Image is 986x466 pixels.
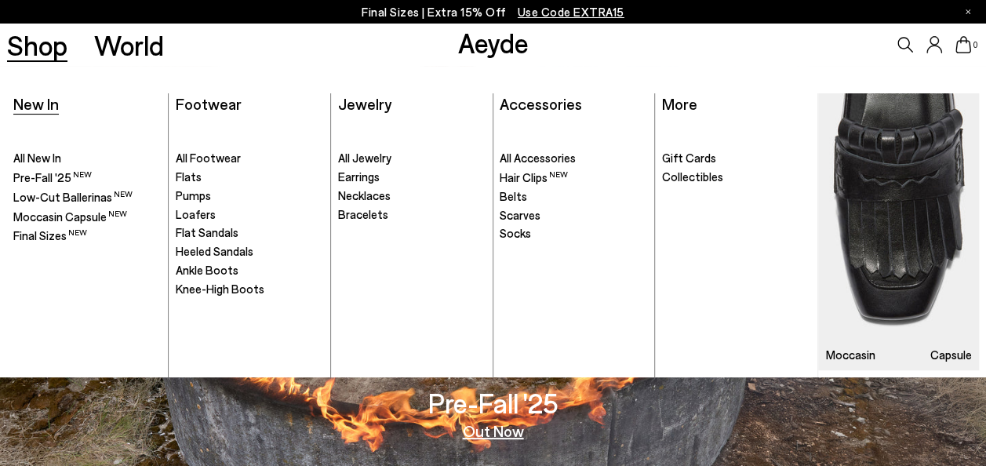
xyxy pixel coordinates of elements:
[338,188,391,202] span: Necklaces
[428,389,558,417] h3: Pre-Fall '25
[971,41,979,49] span: 0
[500,189,647,205] a: Belts
[176,244,253,258] span: Heeled Sandals
[13,190,133,204] span: Low-Cut Ballerinas
[176,263,323,279] a: Ankle Boots
[662,169,810,185] a: Collectibles
[338,207,486,223] a: Bracelets
[338,169,380,184] span: Earrings
[176,151,323,166] a: All Footwear
[662,151,716,165] span: Gift Cards
[13,170,92,184] span: Pre-Fall '25
[500,151,647,166] a: All Accessories
[13,151,61,165] span: All New In
[13,228,87,242] span: Final Sizes
[500,226,647,242] a: Socks
[176,94,242,113] a: Footwear
[176,207,323,223] a: Loafers
[176,169,323,185] a: Flats
[13,209,127,224] span: Moccasin Capsule
[362,2,624,22] p: Final Sizes | Extra 15% Off
[338,207,388,221] span: Bracelets
[500,208,647,224] a: Scarves
[518,5,624,19] span: Navigate to /collections/ss25-final-sizes
[176,188,323,204] a: Pumps
[338,188,486,204] a: Necklaces
[662,169,723,184] span: Collectibles
[500,189,527,203] span: Belts
[500,226,531,240] span: Socks
[500,94,582,113] a: Accessories
[176,188,211,202] span: Pumps
[825,349,875,361] h3: Moccasin
[338,94,391,113] a: Jewelry
[500,151,576,165] span: All Accessories
[13,209,161,225] a: Moccasin Capsule
[176,225,323,241] a: Flat Sandals
[955,36,971,53] a: 0
[500,170,568,184] span: Hair Clips
[818,93,980,370] a: Moccasin Capsule
[176,225,238,239] span: Flat Sandals
[176,244,323,260] a: Heeled Sandals
[13,228,161,244] a: Final Sizes
[463,423,524,439] a: Out Now
[94,31,164,59] a: World
[13,169,161,186] a: Pre-Fall '25
[176,282,323,297] a: Knee-High Boots
[176,151,241,165] span: All Footwear
[500,208,540,222] span: Scarves
[662,94,697,113] a: More
[338,151,391,165] span: All Jewelry
[930,349,972,361] h3: Capsule
[13,151,161,166] a: All New In
[176,207,216,221] span: Loafers
[176,263,238,277] span: Ankle Boots
[176,282,264,296] span: Knee-High Boots
[338,151,486,166] a: All Jewelry
[500,169,647,186] a: Hair Clips
[13,94,59,113] a: New In
[176,169,202,184] span: Flats
[818,93,980,370] img: Mobile_e6eede4d-78b8-4bd1-ae2a-4197e375e133_900x.jpg
[458,26,529,59] a: Aeyde
[7,31,67,59] a: Shop
[338,169,486,185] a: Earrings
[13,189,161,206] a: Low-Cut Ballerinas
[662,151,810,166] a: Gift Cards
